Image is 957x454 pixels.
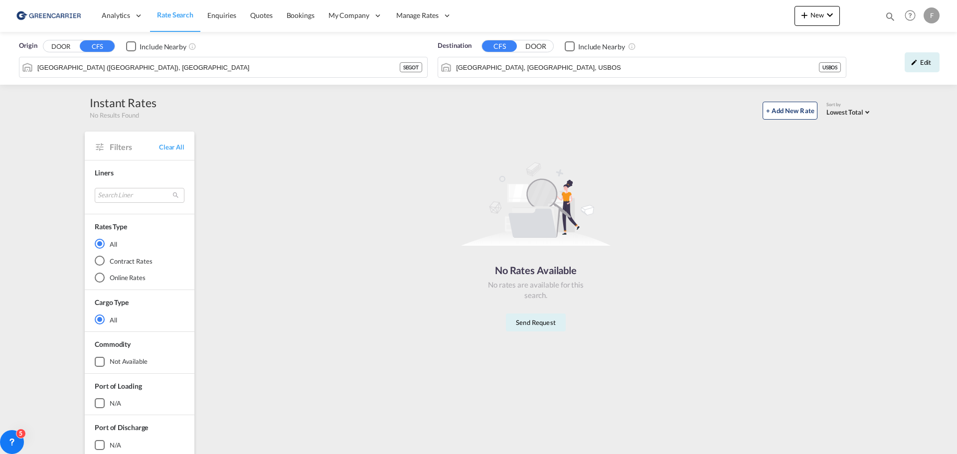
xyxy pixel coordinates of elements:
div: F [924,7,940,23]
md-icon: icon-magnify [885,11,896,22]
md-radio-button: Online Rates [95,273,184,283]
md-checkbox: Checkbox No Ink [126,41,186,51]
span: Bookings [287,11,315,19]
span: Commodity [95,340,131,348]
md-icon: Unchecked: Ignores neighbouring ports when fetching rates.Checked : Includes neighbouring ports w... [188,42,196,50]
span: Clear All [159,143,184,151]
div: Include Nearby [140,42,186,52]
span: Port of Discharge [95,423,148,432]
div: icon-pencilEdit [905,52,940,72]
div: N/A [110,399,121,408]
span: New [798,11,836,19]
div: icon-magnify [885,11,896,26]
md-input-container: Boston, MA, USBOS [438,57,846,77]
img: norateimg.svg [461,161,611,246]
span: Analytics [102,10,130,20]
div: Cargo Type [95,298,129,307]
div: Include Nearby [578,42,625,52]
div: Sort by [826,102,872,108]
div: SEGOT [400,62,423,72]
div: No Rates Available [486,263,586,277]
md-checkbox: Checkbox No Ink [565,41,625,51]
span: Lowest Total [826,108,863,116]
span: Rate Search [157,10,193,19]
md-icon: icon-pencil [911,59,918,66]
span: Port of Loading [95,382,142,390]
div: No rates are available for this search. [486,280,586,301]
div: Instant Rates [90,95,157,111]
md-radio-button: All [95,314,184,324]
md-radio-button: Contract Rates [95,256,184,266]
div: Rates Type [95,222,127,232]
md-select: Select: Lowest Total [826,106,872,117]
md-icon: Unchecked: Ignores neighbouring ports when fetching rates.Checked : Includes neighbouring ports w... [628,42,636,50]
div: N/A [110,441,121,450]
span: Quotes [250,11,272,19]
button: DOOR [518,41,553,52]
span: Enquiries [207,11,236,19]
span: Liners [95,168,113,177]
button: DOOR [43,41,78,52]
span: Filters [110,142,159,152]
span: Destination [438,41,472,51]
md-checkbox: N/A [95,398,184,408]
button: CFS [482,40,517,52]
input: Search by Port [37,60,400,75]
md-icon: icon-chevron-down [824,9,836,21]
button: CFS [80,40,115,52]
button: + Add New Rate [763,102,817,120]
span: My Company [328,10,369,20]
div: USBOS [819,62,841,72]
button: icon-plus 400-fgNewicon-chevron-down [795,6,840,26]
md-input-container: Gothenburg (Goteborg), SEGOT [19,57,427,77]
div: Help [902,7,924,25]
div: not available [110,357,148,366]
md-checkbox: N/A [95,440,184,450]
img: 609dfd708afe11efa14177256b0082fb.png [15,4,82,27]
md-icon: icon-plus 400-fg [798,9,810,21]
md-radio-button: All [95,239,184,249]
input: Search by Port [456,60,819,75]
span: Manage Rates [396,10,439,20]
span: Origin [19,41,37,51]
span: Help [902,7,919,24]
span: No Results Found [90,111,139,120]
button: Send Request [506,313,566,331]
